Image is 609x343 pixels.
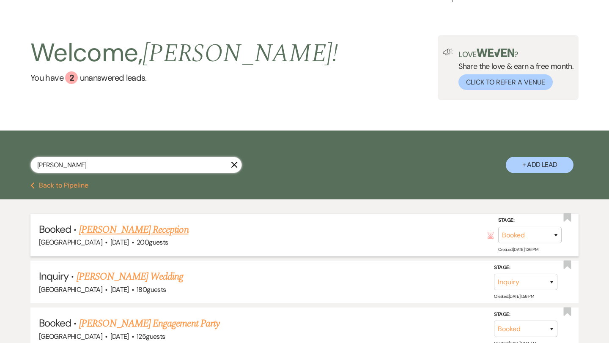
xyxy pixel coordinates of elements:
span: [DATE] [110,285,129,294]
label: Stage: [494,263,557,272]
span: [DATE] [110,332,129,341]
span: 125 guests [137,332,165,341]
div: Share the love & earn a free month. [453,49,573,90]
label: Stage: [498,216,562,225]
span: Created: [DATE] 1:36 PM [498,247,538,252]
h2: Welcome, [30,35,338,71]
a: You have 2 unanswered leads. [30,71,338,84]
button: + Add Lead [506,157,573,173]
input: Search by name, event date, email address or phone number [30,157,242,173]
span: [DATE] [110,238,129,247]
p: Love ? [458,49,573,58]
label: Stage: [494,310,557,319]
a: [PERSON_NAME] Reception [79,222,189,237]
span: [GEOGRAPHIC_DATA] [39,285,102,294]
span: Booked [39,316,71,329]
a: [PERSON_NAME] Wedding [77,269,184,284]
span: 200 guests [137,238,168,247]
button: Back to Pipeline [30,182,88,189]
button: Click to Refer a Venue [458,74,553,90]
span: 180 guests [137,285,166,294]
span: Booked [39,223,71,236]
span: [GEOGRAPHIC_DATA] [39,238,102,247]
span: Inquiry [39,269,69,283]
img: weven-logo-green.svg [477,49,514,57]
img: loud-speaker-illustration.svg [443,49,453,55]
a: [PERSON_NAME] Engagement Party [79,316,219,331]
span: [PERSON_NAME] ! [143,34,338,73]
div: 2 [65,71,78,84]
span: Created: [DATE] 1:56 PM [494,294,534,299]
span: [GEOGRAPHIC_DATA] [39,332,102,341]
